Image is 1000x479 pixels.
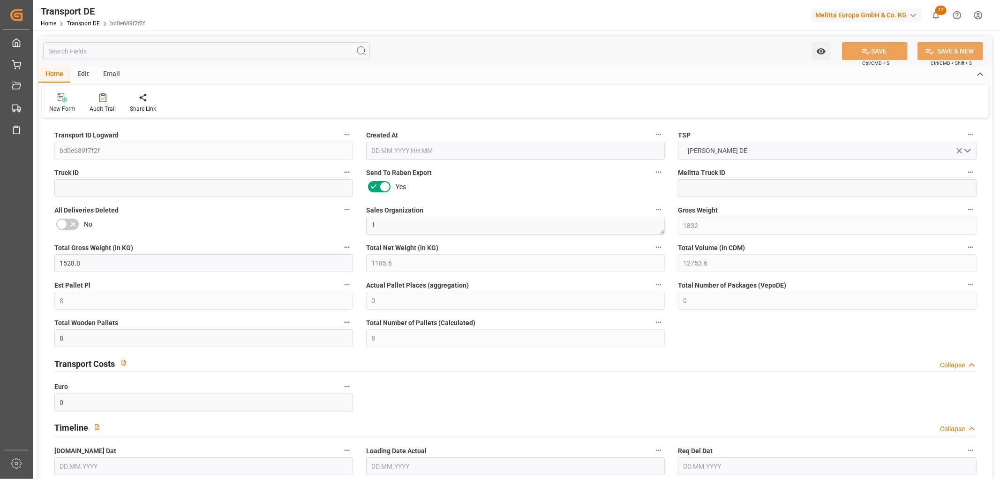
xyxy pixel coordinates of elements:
[964,279,977,291] button: Total Number of Packages (VepoDE)
[940,424,965,434] div: Collapse
[964,241,977,253] button: Total Volume (in CDM)
[96,67,127,83] div: Email
[812,42,831,60] button: open menu
[396,182,406,192] span: Yes
[940,360,965,370] div: Collapse
[341,241,353,253] button: Total Gross Weight (in KG)
[935,6,947,15] span: 12
[366,130,398,140] span: Created At
[812,8,922,22] div: Melitta Europa GmbH & Co. KG
[88,418,106,436] button: View description
[862,60,889,67] span: Ctrl/CMD + S
[84,220,92,229] span: No
[54,446,116,456] span: [DOMAIN_NAME] Dat
[964,166,977,178] button: Melitta Truck ID
[678,457,977,475] input: DD.MM.YYYY
[41,20,56,27] a: Home
[49,105,75,113] div: New Form
[54,281,90,290] span: Est Pallet Pl
[341,204,353,216] button: All Deliveries Deleted
[115,354,133,372] button: View description
[70,67,96,83] div: Edit
[653,444,665,456] button: Loading Date Actual
[366,457,665,475] input: DD.MM.YYYY
[678,205,718,215] span: Gross Weight
[130,105,156,113] div: Share Link
[54,318,118,328] span: Total Wooden Pallets
[653,166,665,178] button: Send To Raben Export
[366,142,665,160] input: DD.MM.YYYY HH:MM
[812,6,925,24] button: Melitta Europa GmbH & Co. KG
[678,243,745,253] span: Total Volume (in CDM)
[366,217,665,235] textarea: 1
[917,42,983,60] button: SAVE & NEW
[341,444,353,456] button: [DOMAIN_NAME] Dat
[67,20,100,27] a: Transport DE
[54,130,119,140] span: Transport ID Logward
[341,129,353,141] button: Transport ID Logward
[366,446,427,456] span: Loading Date Actual
[366,243,438,253] span: Total Net Weight (in KG)
[366,168,432,178] span: Send To Raben Export
[964,444,977,456] button: Req Del Dat
[54,382,68,392] span: Euro
[931,60,972,67] span: Ctrl/CMD + Shift + S
[43,42,370,60] input: Search Fields
[653,316,665,328] button: Total Number of Pallets (Calculated)
[54,457,353,475] input: DD.MM.YYYY
[341,279,353,291] button: Est Pallet Pl
[54,205,119,215] span: All Deliveries Deleted
[653,279,665,291] button: Actual Pallet Places (aggregation)
[842,42,908,60] button: SAVE
[925,5,947,26] button: show 12 new notifications
[684,146,752,156] span: [PERSON_NAME] DE
[678,281,786,290] span: Total Number of Packages (VepoDE)
[366,318,475,328] span: Total Number of Pallets (Calculated)
[947,5,968,26] button: Help Center
[964,204,977,216] button: Gross Weight
[38,67,70,83] div: Home
[90,105,116,113] div: Audit Trail
[366,281,469,290] span: Actual Pallet Places (aggregation)
[54,168,79,178] span: Truck ID
[341,380,353,393] button: Euro
[678,130,691,140] span: TSP
[341,316,353,328] button: Total Wooden Pallets
[54,421,88,434] h2: Timeline
[54,357,115,370] h2: Transport Costs
[54,243,133,253] span: Total Gross Weight (in KG)
[653,241,665,253] button: Total Net Weight (in KG)
[653,204,665,216] button: Sales Organization
[366,205,423,215] span: Sales Organization
[653,129,665,141] button: Created At
[678,142,977,160] button: open menu
[341,166,353,178] button: Truck ID
[964,129,977,141] button: TSP
[678,446,713,456] span: Req Del Dat
[41,4,145,18] div: Transport DE
[678,168,725,178] span: Melitta Truck ID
